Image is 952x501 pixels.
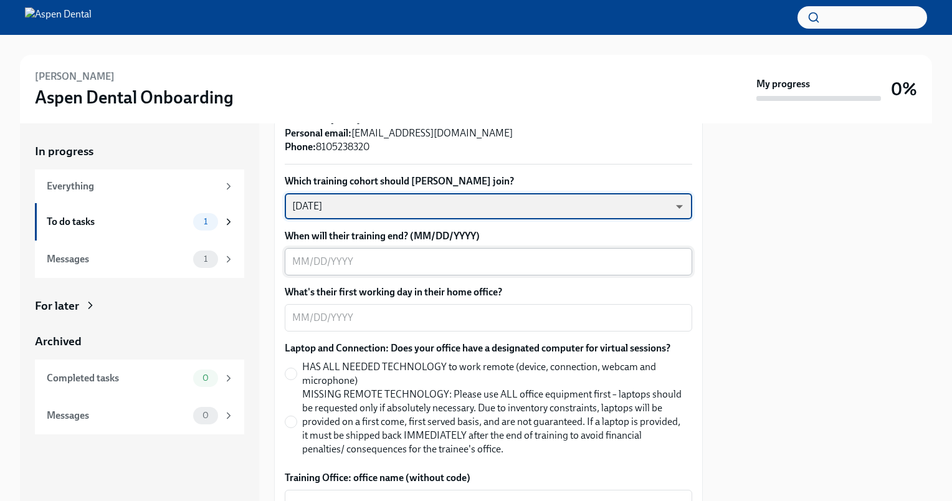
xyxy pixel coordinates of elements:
label: Which training cohort should [PERSON_NAME] join? [285,174,692,188]
a: Archived [35,333,244,350]
h6: [PERSON_NAME] [35,70,115,83]
div: [DATE] [285,193,692,219]
span: MISSING REMOTE TECHNOLOGY: Please use ALL office equipment first – laptops should be requested on... [302,388,682,456]
label: Training Office: office name (without code) [285,471,692,485]
label: When will their training end? (MM/DD/YYYY) [285,229,692,243]
span: 1 [196,217,215,226]
div: For later [35,298,79,314]
a: Everything [35,169,244,203]
label: Laptop and Connection: Does your office have a designated computer for virtual sessions? [285,341,692,355]
div: Messages [47,252,188,266]
span: 1 [196,254,215,264]
strong: My progress [756,77,810,91]
span: 0 [195,411,216,420]
label: What's their first working day in their home office? [285,285,692,299]
div: Completed tasks [47,371,188,385]
a: Completed tasks0 [35,360,244,397]
h3: 0% [891,78,917,100]
a: For later [35,298,244,314]
strong: Personal email: [285,127,351,139]
div: To do tasks [47,215,188,229]
h3: Aspen Dental Onboarding [35,86,234,108]
a: In progress [35,143,244,160]
span: HAS ALL NEEDED TECHNOLOGY to work remote (device, connection, webcam and microphone) [302,360,682,388]
span: 0 [195,373,216,383]
a: Messages1 [35,241,244,278]
div: Everything [47,179,218,193]
img: Aspen Dental [25,7,92,27]
strong: Phone: [285,141,316,153]
a: To do tasks1 [35,203,244,241]
div: Messages [47,409,188,422]
a: Messages0 [35,397,244,434]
